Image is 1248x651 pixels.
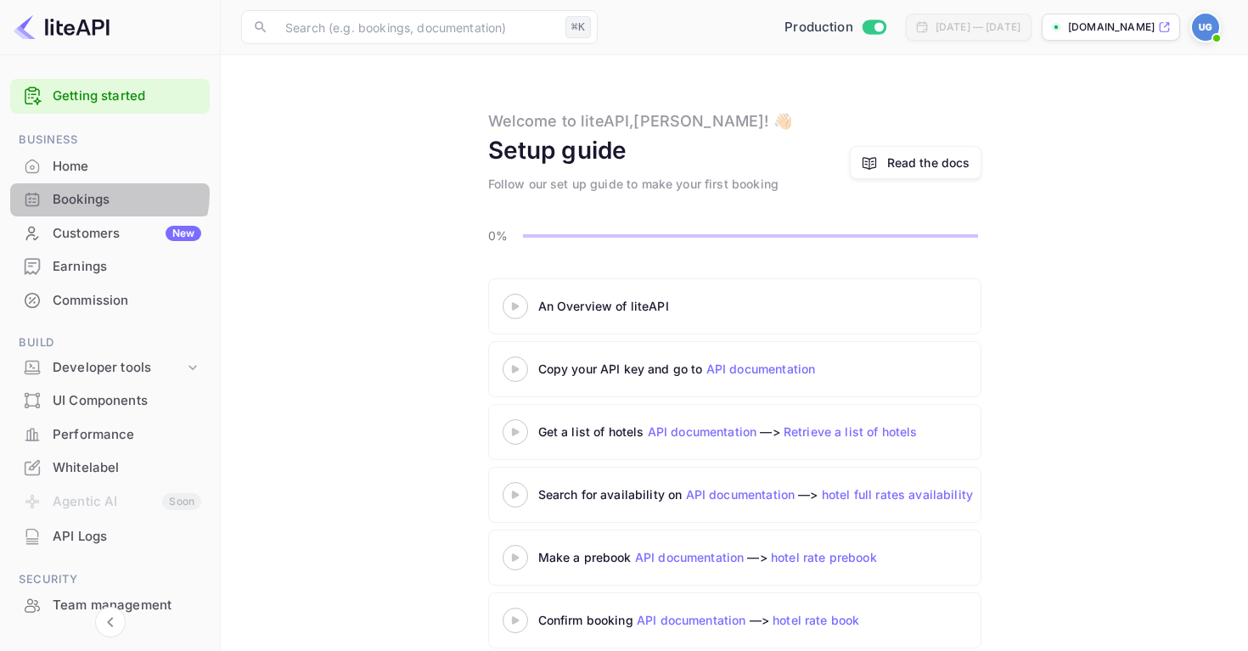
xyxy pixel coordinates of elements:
div: Team management [53,596,201,615]
a: hotel rate book [773,613,859,627]
a: Whitelabel [10,452,210,483]
p: 0% [488,227,518,244]
div: Whitelabel [53,458,201,478]
a: CustomersNew [10,217,210,249]
div: Performance [10,418,210,452]
a: Retrieve a list of hotels [784,424,918,439]
p: [DOMAIN_NAME] [1068,20,1155,35]
div: UI Components [53,391,201,411]
div: Home [53,157,201,177]
div: Team management [10,589,210,622]
a: API documentation [686,487,795,502]
div: API Logs [53,527,201,547]
a: API documentation [635,550,745,564]
div: API Logs [10,520,210,553]
div: Home [10,150,210,183]
div: Bookings [10,183,210,216]
div: Fraud management [53,630,201,649]
div: Setup guide [488,132,627,168]
a: Getting started [53,87,201,106]
div: Getting started [10,79,210,114]
a: Performance [10,418,210,450]
div: Confirm booking —> [538,611,963,629]
div: Switch to Sandbox mode [778,18,892,37]
span: Build [10,334,210,352]
a: hotel rate prebook [771,550,877,564]
a: hotel full rates availability [822,487,973,502]
div: Copy your API key and go to [538,360,963,378]
div: Developer tools [10,353,210,383]
a: API Logs [10,520,210,552]
a: Read the docs [887,154,970,171]
span: Production [784,18,853,37]
a: Commission [10,284,210,316]
span: Security [10,570,210,589]
a: Earnings [10,250,210,282]
a: Read the docs [850,146,981,179]
a: Home [10,150,210,182]
div: Whitelabel [10,452,210,485]
div: New [166,226,201,241]
img: Utkarsh Goyal [1192,14,1219,41]
div: Bookings [53,190,201,210]
div: Earnings [53,257,201,277]
div: Follow our set up guide to make your first booking [488,175,779,193]
button: Collapse navigation [95,607,126,637]
div: Developer tools [53,358,184,378]
div: Welcome to liteAPI, [PERSON_NAME] ! 👋🏻 [488,109,792,132]
div: Get a list of hotels —> [538,423,963,441]
div: UI Components [10,384,210,418]
div: Make a prebook —> [538,548,963,566]
div: Search for availability on —> [538,485,1133,503]
a: API documentation [637,613,746,627]
a: Team management [10,589,210,620]
div: An Overview of liteAPI [538,297,963,315]
div: Earnings [10,250,210,283]
div: [DATE] — [DATE] [936,20,1020,35]
a: API documentation [648,424,757,439]
a: UI Components [10,384,210,416]
div: Commission [53,291,201,311]
a: Bookings [10,183,210,215]
span: Business [10,131,210,149]
img: LiteAPI logo [14,14,110,41]
div: Customers [53,224,201,244]
input: Search (e.g. bookings, documentation) [275,10,559,44]
div: CustomersNew [10,217,210,250]
div: Commission [10,284,210,317]
a: API documentation [706,362,816,376]
div: ⌘K [565,16,591,38]
div: Performance [53,425,201,445]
